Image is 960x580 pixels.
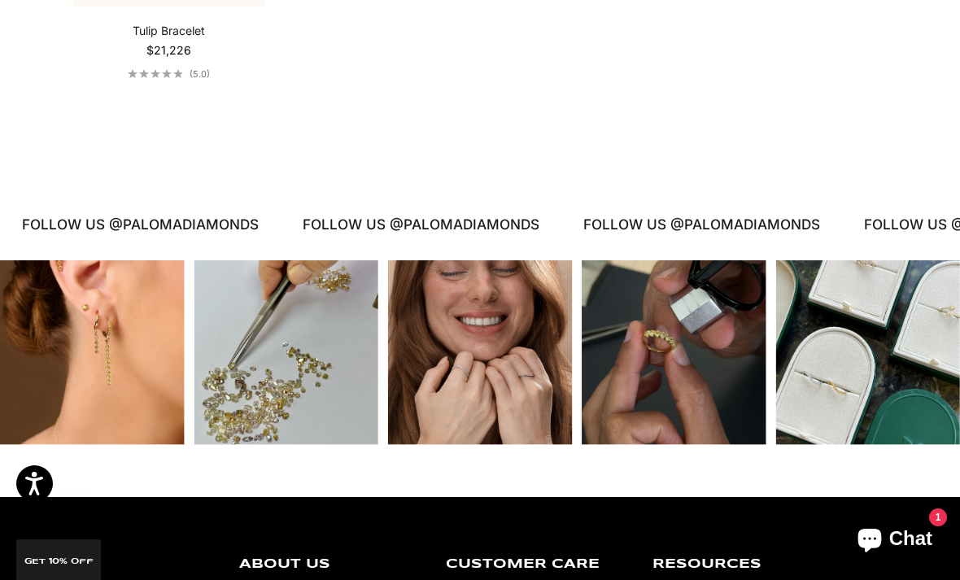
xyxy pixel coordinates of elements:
[128,69,183,78] div: 5.0 out of 5.0 stars
[582,260,766,445] div: Instagram post opens in a popup
[446,558,628,571] p: Customer Care
[843,514,947,567] inbox-online-store-chat: Shopify online store chat
[24,557,94,565] span: GET 10% Off
[190,68,210,80] span: (5.0)
[128,68,210,80] a: 5.0 out of 5.0 stars(5.0)
[775,260,960,445] div: Instagram post opens in a popup
[652,558,835,571] p: Resources
[146,42,191,59] sale-price: $21,226
[194,260,378,445] div: Instagram post opens in a popup
[133,23,205,39] a: Tulip Bracelet
[16,539,101,580] div: GET 10% Off
[582,213,818,236] p: FOLLOW US @PALOMADIAMONDS
[301,213,538,236] p: FOLLOW US @PALOMADIAMONDS
[239,558,421,571] p: About Us
[388,260,573,445] div: Instagram post opens in a popup
[33,558,215,571] p: Shop
[20,213,257,236] p: FOLLOW US @PALOMADIAMONDS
